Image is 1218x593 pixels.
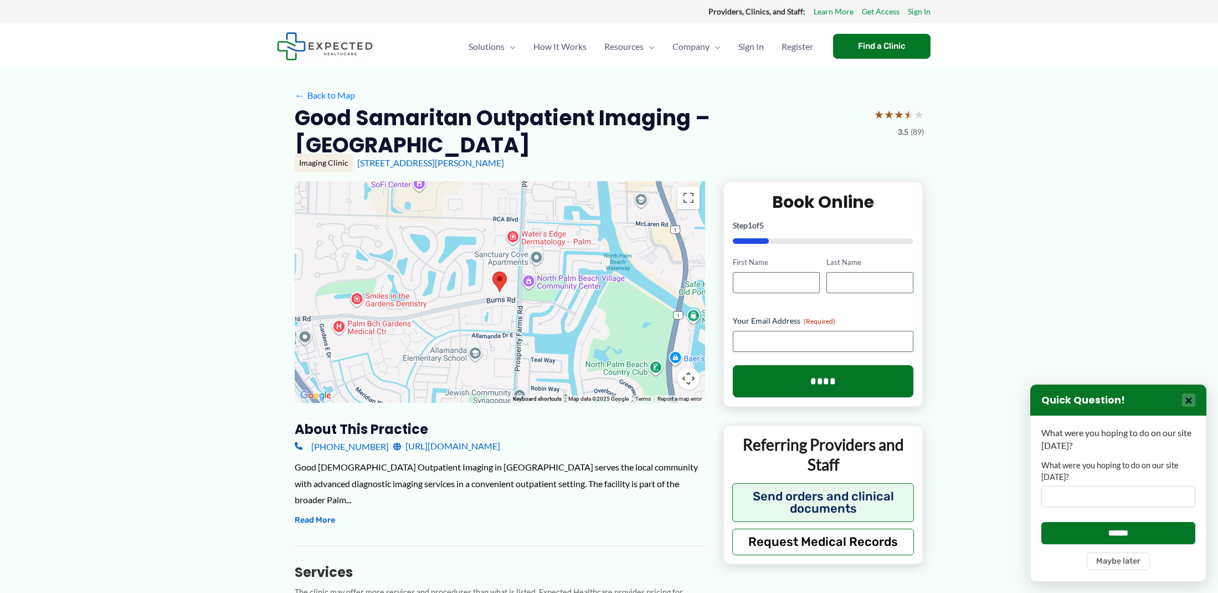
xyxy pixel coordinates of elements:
span: 5 [759,221,764,230]
button: Map camera controls [677,367,700,390]
button: Close [1182,393,1195,407]
span: ★ [874,104,884,125]
h2: Good Samaritan Outpatient Imaging – [GEOGRAPHIC_DATA] [295,104,865,159]
span: ← [295,90,305,100]
a: CompanyMenu Toggle [664,27,729,66]
p: Step of [733,222,914,229]
h3: Services [295,564,705,581]
img: Google [297,388,334,403]
a: Get Access [862,4,900,19]
span: Register [782,27,813,66]
a: Open this area in Google Maps (opens a new window) [297,388,334,403]
span: Company [672,27,710,66]
a: Sign In [729,27,773,66]
p: Referring Providers and Staff [732,434,914,475]
span: How It Works [533,27,587,66]
span: Solutions [469,27,505,66]
button: Toggle fullscreen view [677,187,700,209]
h3: Quick Question! [1041,394,1125,407]
h2: Book Online [733,191,914,213]
button: Keyboard shortcuts [513,395,562,403]
div: Good [DEMOGRAPHIC_DATA] Outpatient Imaging in [GEOGRAPHIC_DATA] serves the local community with a... [295,459,705,508]
a: Find a Clinic [833,34,931,59]
button: Request Medical Records [732,529,914,555]
button: Read More [295,514,335,527]
a: [URL][DOMAIN_NAME] [393,438,500,454]
span: 3.5 [898,125,908,139]
span: Map data ©2025 Google [568,396,629,402]
span: ★ [884,104,894,125]
a: SolutionsMenu Toggle [460,27,525,66]
label: Last Name [826,257,913,268]
h3: About this practice [295,421,705,438]
a: Report a map error [657,396,702,402]
span: ★ [894,104,904,125]
a: Register [773,27,822,66]
a: How It Works [525,27,595,66]
span: ★ [904,104,914,125]
span: Menu Toggle [710,27,721,66]
p: What were you hoping to do on our site [DATE]? [1041,427,1195,452]
span: 1 [748,221,752,230]
span: Menu Toggle [644,27,655,66]
span: (Required) [804,317,835,325]
span: ★ [914,104,924,125]
a: Learn More [814,4,854,19]
span: Sign In [738,27,764,66]
a: [STREET_ADDRESS][PERSON_NAME] [357,157,504,168]
label: First Name [733,257,820,268]
div: Imaging Clinic [295,154,353,172]
strong: Providers, Clinics, and Staff: [708,7,805,16]
nav: Primary Site Navigation [460,27,822,66]
span: Resources [604,27,644,66]
label: What were you hoping to do on our site [DATE]? [1041,460,1195,483]
label: Your Email Address [733,315,914,326]
img: Expected Healthcare Logo - side, dark font, small [277,32,373,60]
span: Menu Toggle [505,27,516,66]
a: Terms (opens in new tab) [635,396,651,402]
button: Maybe later [1087,553,1150,570]
a: Sign In [908,4,931,19]
button: Send orders and clinical documents [732,483,914,522]
a: ←Back to Map [295,87,355,104]
a: [PHONE_NUMBER] [295,438,389,454]
span: (89) [911,125,924,139]
a: ResourcesMenu Toggle [595,27,664,66]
